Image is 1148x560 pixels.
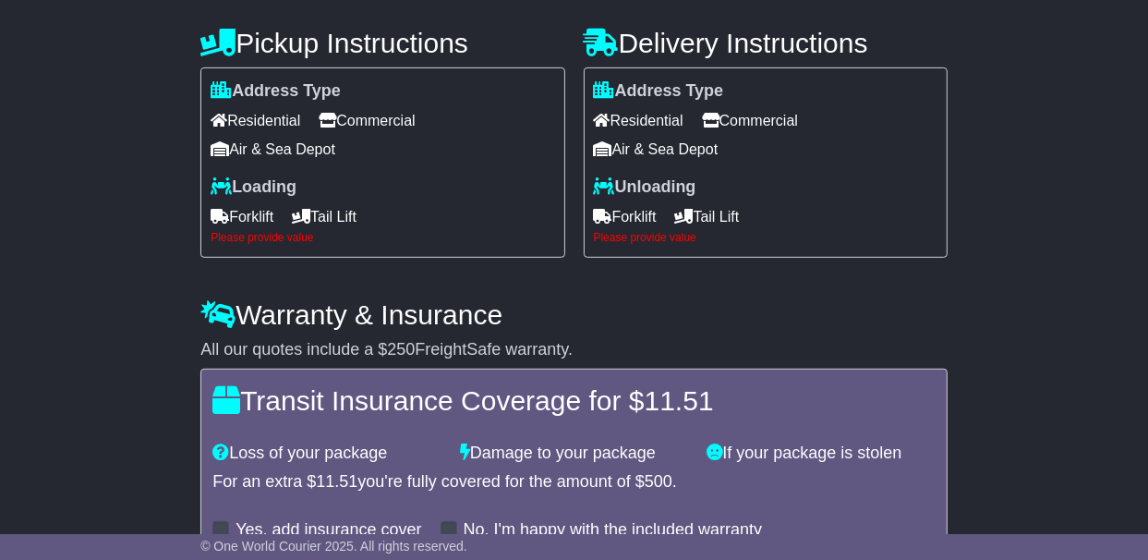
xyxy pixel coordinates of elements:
span: Residential [594,106,683,135]
span: Forklift [594,202,657,231]
span: Air & Sea Depot [211,135,335,164]
label: Address Type [211,81,341,102]
span: 500 [645,472,672,491]
span: 11.51 [316,472,357,491]
div: Loss of your package [203,444,451,464]
span: Tail Lift [675,202,740,231]
h4: Warranty & Insurance [200,299,948,330]
span: 250 [387,340,415,359]
span: Commercial [319,106,415,135]
div: Please provide value [594,231,937,244]
h4: Pickup Instructions [200,28,564,58]
label: Unloading [594,177,696,198]
span: Forklift [211,202,273,231]
div: If your package is stolen [697,444,945,464]
span: 11.51 [645,385,714,416]
span: Commercial [702,106,798,135]
h4: Delivery Instructions [584,28,948,58]
span: © One World Courier 2025. All rights reserved. [200,539,467,554]
span: Residential [211,106,300,135]
div: All our quotes include a $ FreightSafe warranty. [200,340,948,360]
label: Loading [211,177,296,198]
h4: Transit Insurance Coverage for $ [212,385,936,416]
span: Tail Lift [292,202,356,231]
label: Address Type [594,81,724,102]
label: No, I'm happy with the included warranty [464,520,763,541]
div: Damage to your package [451,444,698,464]
div: For an extra $ you're fully covered for the amount of $ . [212,472,936,493]
div: Please provide value [211,231,554,244]
label: Yes, add insurance cover [236,520,421,541]
span: Air & Sea Depot [594,135,719,164]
